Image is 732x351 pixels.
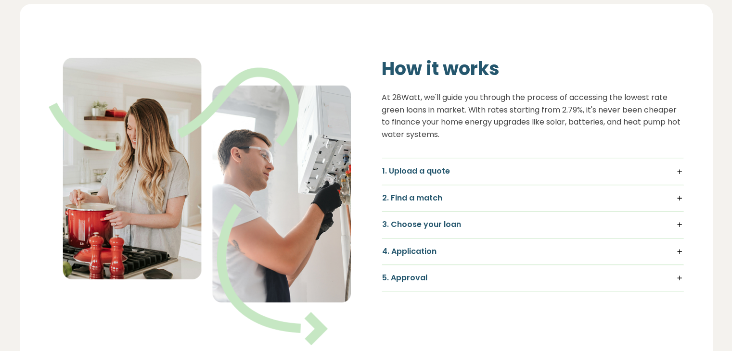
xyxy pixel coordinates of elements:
[382,246,683,257] h5: 4. Application
[382,166,683,176] h5: 1. Upload a quote
[382,193,683,203] h5: 2. Find a match
[382,273,683,283] h5: 5. Approval
[382,58,684,80] h2: How it works
[49,58,351,345] img: Illustration showing finance steps
[382,219,683,230] h5: 3. Choose your loan
[382,91,684,140] p: At 28Watt, we'll guide you through the process of accessing the lowest rate green loans in market...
